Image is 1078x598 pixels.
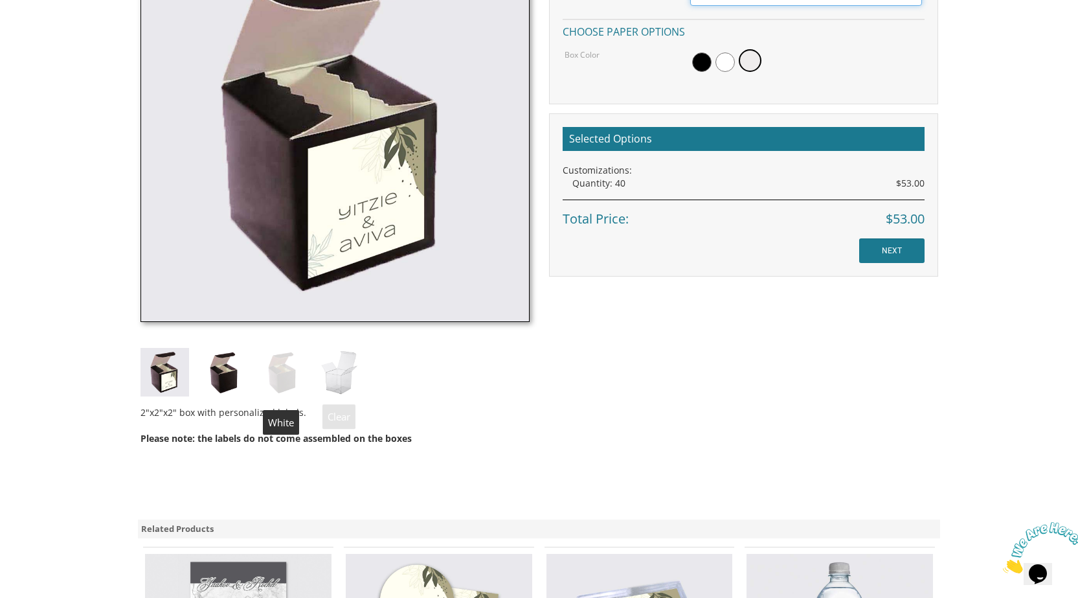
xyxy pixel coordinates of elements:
[563,127,925,152] h2: Selected Options
[886,210,925,229] span: $53.00
[998,517,1078,579] iframe: chat widget
[140,348,189,397] img: fb_style8.jpg
[563,200,925,229] div: Total Price:
[5,5,85,56] img: Chat attention grabber
[315,348,364,397] img: clear-box.jpg
[140,432,412,444] span: Please note: the labels do not come assembled on the boxes
[565,49,600,60] label: Box Color
[896,177,925,190] span: $53.00
[138,520,941,538] div: Related Products
[140,406,185,419] span: 2"x2"x2" b
[563,164,925,177] div: Customizations:
[257,348,306,397] img: white-box.jpg
[199,348,247,397] img: black-box.jpg
[563,19,925,41] h4: Choose paper options
[140,406,412,444] span: ox with personalized labels.
[859,238,925,263] input: NEXT
[572,177,925,190] div: Quantity: 40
